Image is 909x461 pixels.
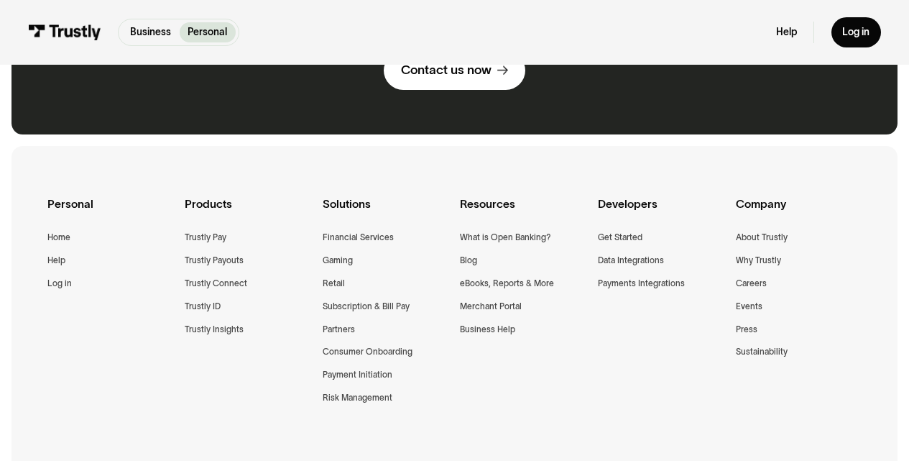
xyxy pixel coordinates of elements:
a: What is Open Banking? [460,230,551,245]
a: Blog [460,253,477,268]
a: Personal [180,22,236,42]
a: Consumer Onboarding [323,344,412,359]
a: Log in [831,17,881,47]
a: Contact us now [384,51,525,90]
div: Developers [598,195,724,230]
a: Trustly ID [185,299,221,314]
a: About Trustly [736,230,788,245]
a: Partners [323,322,355,337]
div: Log in [842,26,869,39]
a: Business Help [460,322,515,337]
div: Personal [47,195,174,230]
div: Solutions [323,195,449,230]
a: Sustainability [736,344,788,359]
a: Trustly Pay [185,230,226,245]
a: Data Integrations [598,253,664,268]
a: Risk Management [323,391,392,405]
a: Get Started [598,230,642,245]
a: Financial Services [323,230,394,245]
a: Help [776,26,797,39]
a: Log in [47,276,72,291]
a: Gaming [323,253,353,268]
a: Subscription & Bill Pay [323,299,410,314]
a: Business [121,22,179,42]
div: Products [185,195,311,230]
a: Trustly Payouts [185,253,244,268]
a: Press [736,322,757,337]
img: Trustly Logo [28,24,101,40]
a: Events [736,299,762,314]
div: Company [736,195,862,230]
a: Trustly Connect [185,276,247,291]
div: Contact us now [401,62,492,78]
a: Help [47,253,65,268]
a: Payment Initiation [323,368,392,382]
p: Personal [188,25,227,40]
a: Merchant Portal [460,299,522,314]
a: Payments Integrations [598,276,685,291]
a: Home [47,230,70,245]
div: Resources [460,195,586,230]
a: Why Trustly [736,253,781,268]
a: Retail [323,276,345,291]
a: Trustly Insights [185,322,244,337]
p: Business [130,25,171,40]
a: eBooks, Reports & More [460,276,554,291]
a: Careers [736,276,767,291]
